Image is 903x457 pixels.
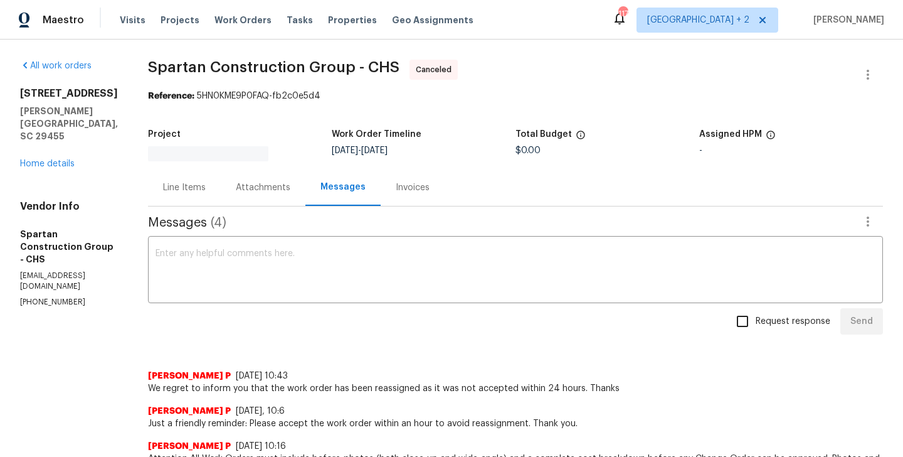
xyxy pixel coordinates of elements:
div: Invoices [396,181,430,194]
span: [PERSON_NAME] [808,14,884,26]
span: Work Orders [214,14,272,26]
div: 5HN0KME9P0FAQ-fb2c0e5d4 [148,90,883,102]
h5: Project [148,130,181,139]
div: Line Items [163,181,206,194]
p: [PHONE_NUMBER] [20,297,118,308]
span: Properties [328,14,377,26]
h5: Total Budget [515,130,572,139]
h5: Spartan Construction Group - CHS [20,228,118,266]
span: $0.00 [515,146,541,155]
div: Messages [320,181,366,193]
span: [DATE], 10:6 [236,407,285,416]
span: Request response [756,315,830,328]
a: Home details [20,159,75,168]
span: Messages [148,217,853,229]
span: Geo Assignments [392,14,473,26]
span: Visits [120,14,145,26]
span: - [332,146,388,155]
h5: Work Order Timeline [332,130,421,139]
span: The total cost of line items that have been proposed by Opendoor. This sum includes line items th... [576,130,586,146]
h5: Assigned HPM [699,130,762,139]
span: We regret to inform you that the work order has been reassigned as it was not accepted within 24 ... [148,382,883,395]
span: Maestro [43,14,84,26]
span: Projects [161,14,199,26]
span: [GEOGRAPHIC_DATA] + 2 [647,14,749,26]
div: - [699,146,883,155]
span: [DATE] [332,146,358,155]
p: [EMAIL_ADDRESS][DOMAIN_NAME] [20,271,118,292]
span: [DATE] [361,146,388,155]
b: Reference: [148,92,194,100]
span: [DATE] 10:16 [236,442,286,451]
span: [PERSON_NAME] P [148,405,231,417]
span: [PERSON_NAME] P [148,370,231,382]
h2: [STREET_ADDRESS] [20,87,118,100]
span: Canceled [416,63,457,76]
div: 117 [618,8,627,20]
span: ( 4 ) [211,217,226,229]
h5: [PERSON_NAME][GEOGRAPHIC_DATA], SC 29455 [20,105,118,142]
span: Tasks [287,16,313,24]
span: [PERSON_NAME] P [148,440,231,453]
h4: Vendor Info [20,200,118,213]
span: [DATE] 10:43 [236,372,288,380]
a: All work orders [20,62,92,70]
div: Attachments [236,181,290,194]
span: Just a friendly reminder: Please accept the work order within an hour to avoid reassignment. Than... [148,417,883,430]
span: The hpm assigned to this work order. [766,130,776,146]
span: Spartan Construction Group - CHS [148,60,399,75]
